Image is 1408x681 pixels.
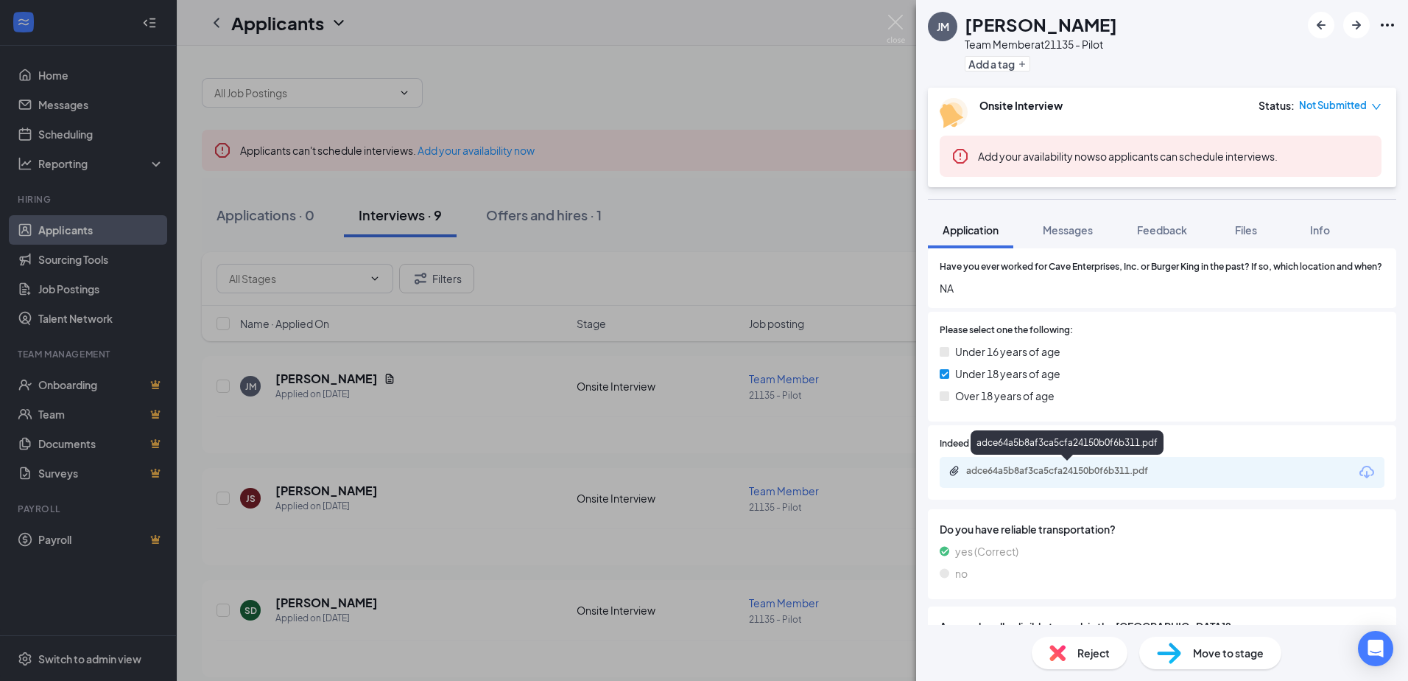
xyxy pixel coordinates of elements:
span: no [955,565,968,582]
svg: Error [951,147,969,165]
button: ArrowRight [1343,12,1370,38]
span: Over 18 years of age [955,388,1055,404]
span: Under 18 years of age [955,366,1060,382]
button: Add your availability now [978,149,1095,164]
span: Do you have reliable transportation? [940,521,1384,537]
svg: Paperclip [948,465,960,477]
svg: Ellipses [1379,16,1396,34]
span: yes (Correct) [955,543,1018,559]
span: so applicants can schedule interviews. [978,150,1278,163]
span: Under 16 years of age [955,343,1060,360]
span: Messages [1043,223,1093,237]
span: Reject [1077,645,1110,661]
span: Indeed Resume [940,437,1004,451]
div: Open Intercom Messenger [1358,631,1393,666]
div: JM [937,19,949,34]
button: PlusAdd a tag [965,56,1030,71]
span: Feedback [1137,223,1187,237]
span: Info [1310,223,1330,237]
div: Status : [1259,98,1295,113]
span: Application [943,223,999,237]
h1: [PERSON_NAME] [965,12,1117,37]
button: ArrowLeftNew [1308,12,1334,38]
svg: Download [1358,464,1376,481]
span: down [1371,102,1381,112]
span: Not Submitted [1299,98,1367,113]
svg: ArrowRight [1348,16,1365,34]
div: adce64a5b8af3ca5cfa24150b0f6b311.pdf [971,430,1164,455]
span: Files [1235,223,1257,237]
svg: Plus [1018,60,1027,69]
span: Move to stage [1193,645,1264,661]
span: Please select one the following: [940,324,1073,338]
a: Paperclipadce64a5b8af3ca5cfa24150b0f6b311.pdf [948,465,1187,479]
b: Onsite Interview [979,99,1063,112]
div: Team Member at 21135 - Pilot [965,37,1117,52]
svg: ArrowLeftNew [1312,16,1330,34]
span: Are you legally eligible to work in the [GEOGRAPHIC_DATA]? [940,618,1384,635]
div: adce64a5b8af3ca5cfa24150b0f6b311.pdf [966,465,1172,477]
span: NA [940,280,1384,296]
span: Have you ever worked for Cave Enterprises, Inc. or Burger King in the past? If so, which location... [940,260,1382,274]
